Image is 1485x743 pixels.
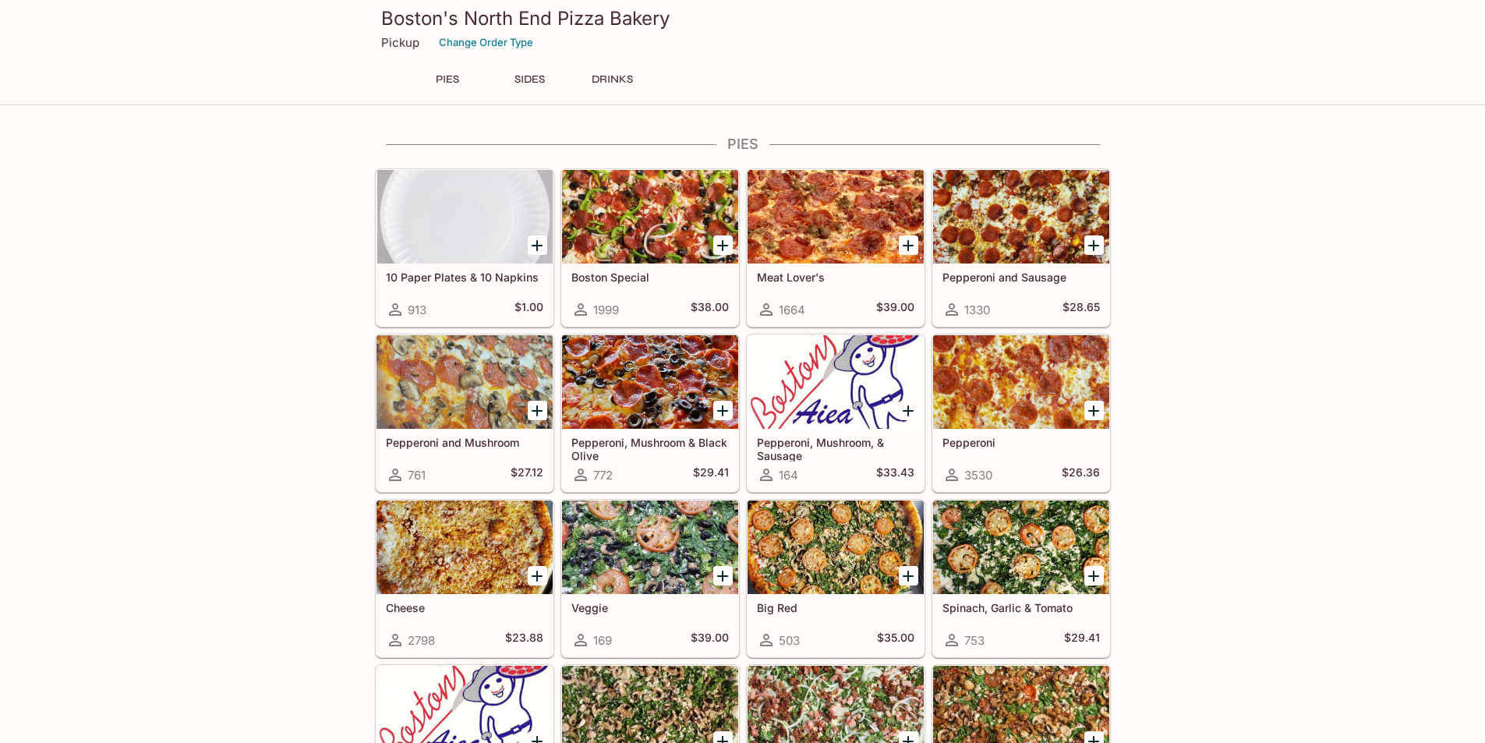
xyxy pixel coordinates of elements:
[562,335,738,429] div: Pepperoni, Mushroom & Black Olive
[757,601,914,614] h5: Big Red
[942,271,1100,284] h5: Pepperoni and Sausage
[933,170,1109,264] div: Pepperoni and Sausage
[381,6,1105,30] h3: Boston's North End Pizza Bakery
[713,235,733,255] button: Add Boston Special
[933,501,1109,594] div: Spinach, Garlic & Tomato
[899,566,918,586] button: Add Big Red
[757,271,914,284] h5: Meat Lover's
[561,500,739,657] a: Veggie169$39.00
[386,601,543,614] h5: Cheese
[377,501,553,594] div: Cheese
[747,500,925,657] a: Big Red503$35.00
[747,169,925,327] a: Meat Lover's1664$39.00
[713,401,733,420] button: Add Pepperoni, Mushroom & Black Olive
[377,170,553,264] div: 10 Paper Plates & 10 Napkins
[377,335,553,429] div: Pepperoni and Mushroom
[942,601,1100,614] h5: Spinach, Garlic & Tomato
[1084,401,1104,420] button: Add Pepperoni
[691,300,729,319] h5: $38.00
[748,501,924,594] div: Big Red
[376,169,553,327] a: 10 Paper Plates & 10 Napkins913$1.00
[964,468,992,483] span: 3530
[933,335,1109,429] div: Pepperoni
[386,271,543,284] h5: 10 Paper Plates & 10 Napkins
[571,601,729,614] h5: Veggie
[381,35,419,50] p: Pickup
[578,69,648,90] button: DRINKS
[691,631,729,649] h5: $39.00
[571,271,729,284] h5: Boston Special
[748,335,924,429] div: Pepperoni, Mushroom, & Sausage
[1064,631,1100,649] h5: $29.41
[779,303,805,317] span: 1664
[779,468,798,483] span: 164
[528,235,547,255] button: Add 10 Paper Plates & 10 Napkins
[932,334,1110,492] a: Pepperoni3530$26.36
[408,633,435,648] span: 2798
[571,436,729,462] h5: Pepperoni, Mushroom & Black Olive
[412,69,483,90] button: PIES
[561,334,739,492] a: Pepperoni, Mushroom & Black Olive772$29.41
[899,235,918,255] button: Add Meat Lover's
[593,633,612,648] span: 169
[562,501,738,594] div: Veggie
[876,465,914,484] h5: $33.43
[495,69,565,90] button: SIDES
[408,468,426,483] span: 761
[964,633,985,648] span: 753
[562,170,738,264] div: Boston Special
[514,300,543,319] h5: $1.00
[964,303,990,317] span: 1330
[932,500,1110,657] a: Spinach, Garlic & Tomato753$29.41
[1084,235,1104,255] button: Add Pepperoni and Sausage
[1084,566,1104,586] button: Add Spinach, Garlic & Tomato
[1062,300,1100,319] h5: $28.65
[876,300,914,319] h5: $39.00
[779,633,800,648] span: 503
[432,30,540,55] button: Change Order Type
[511,465,543,484] h5: $27.12
[593,468,613,483] span: 772
[877,631,914,649] h5: $35.00
[932,169,1110,327] a: Pepperoni and Sausage1330$28.65
[713,566,733,586] button: Add Veggie
[386,436,543,449] h5: Pepperoni and Mushroom
[528,566,547,586] button: Add Cheese
[561,169,739,327] a: Boston Special1999$38.00
[505,631,543,649] h5: $23.88
[693,465,729,484] h5: $29.41
[376,500,553,657] a: Cheese2798$23.88
[528,401,547,420] button: Add Pepperoni and Mushroom
[748,170,924,264] div: Meat Lover's
[593,303,619,317] span: 1999
[408,303,426,317] span: 913
[1062,465,1100,484] h5: $26.36
[899,401,918,420] button: Add Pepperoni, Mushroom, & Sausage
[747,334,925,492] a: Pepperoni, Mushroom, & Sausage164$33.43
[757,436,914,462] h5: Pepperoni, Mushroom, & Sausage
[375,136,1111,153] h4: PIES
[942,436,1100,449] h5: Pepperoni
[376,334,553,492] a: Pepperoni and Mushroom761$27.12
